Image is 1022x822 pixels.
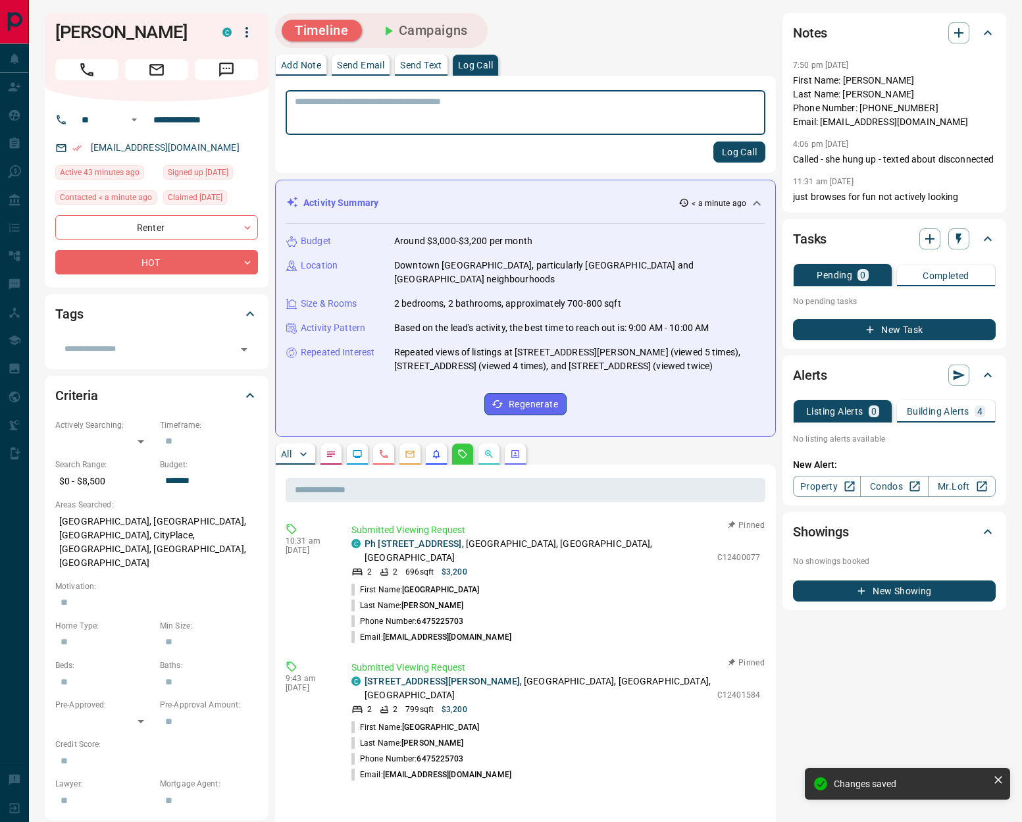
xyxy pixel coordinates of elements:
h2: Alerts [793,365,827,386]
p: Completed [923,271,969,280]
p: Repeated views of listings at [STREET_ADDRESS][PERSON_NAME] (viewed 5 times), [STREET_ADDRESS] (v... [394,346,765,373]
p: Home Type: [55,620,153,632]
span: [GEOGRAPHIC_DATA] [402,585,479,594]
p: Last Name: [351,737,464,749]
p: Mortgage Agent: [160,778,258,790]
p: 11:31 am [DATE] [793,177,854,186]
p: 7:50 pm [DATE] [793,61,849,70]
p: Location [301,259,338,272]
p: First Name: [351,721,479,733]
div: condos.ca [351,539,361,548]
p: Add Note [281,61,321,70]
p: Credit Score: [55,738,258,750]
div: Notes [793,17,996,49]
p: Downtown [GEOGRAPHIC_DATA], particularly [GEOGRAPHIC_DATA] and [GEOGRAPHIC_DATA] neighbourhoods [394,259,765,286]
p: Send Text [400,61,442,70]
p: No listing alerts available [793,433,996,445]
div: Activity Summary< a minute ago [286,191,765,215]
svg: Requests [457,449,468,459]
p: 2 [393,566,397,578]
span: [EMAIL_ADDRESS][DOMAIN_NAME] [383,632,511,642]
div: Sat Sep 13 2025 [55,165,157,184]
p: Log Call [458,61,493,70]
p: Pending [817,270,852,280]
p: Budget [301,234,331,248]
p: Beds: [55,659,153,671]
button: Campaigns [367,20,481,41]
p: 2 bedrooms, 2 bathrooms, approximately 700-800 sqft [394,297,621,311]
span: Claimed [DATE] [168,191,222,204]
p: Timeframe: [160,419,258,431]
p: , [GEOGRAPHIC_DATA], [GEOGRAPHIC_DATA], [GEOGRAPHIC_DATA] [365,537,711,565]
div: Sun Sep 14 2025 [55,190,157,209]
p: $3,200 [442,566,467,578]
p: Areas Searched: [55,499,258,511]
p: Listing Alerts [806,407,863,416]
p: No showings booked [793,555,996,567]
p: Baths: [160,659,258,671]
span: Call [55,59,118,80]
span: Message [195,59,258,80]
p: [DATE] [286,683,332,692]
button: New Showing [793,580,996,602]
span: Email [125,59,188,80]
div: Mon Apr 09 2018 [163,165,258,184]
button: Open [235,340,253,359]
svg: Emails [405,449,415,459]
div: condos.ca [222,28,232,37]
p: Submitted Viewing Request [351,661,760,675]
div: Tasks [793,223,996,255]
a: Ph [STREET_ADDRESS] [365,538,462,549]
p: 0 [860,270,865,280]
p: 10:31 am [286,536,332,546]
p: just browses for fun not actively looking [793,190,996,204]
p: Min Size: [160,620,258,632]
span: 6475225703 [417,754,463,763]
p: Pre-Approved: [55,699,153,711]
span: 6475225703 [417,617,463,626]
span: [PERSON_NAME] [401,601,463,610]
p: Search Range: [55,459,153,471]
p: Called - she hung up - texted about disconnected [793,153,996,167]
p: 2 [367,704,372,715]
svg: Notes [326,449,336,459]
div: Showings [793,516,996,548]
button: New Task [793,319,996,340]
p: 799 sqft [405,704,434,715]
p: All [281,450,292,459]
p: Motivation: [55,580,258,592]
button: Log Call [713,141,765,163]
p: Budget: [160,459,258,471]
h2: Showings [793,521,849,542]
h2: Notes [793,22,827,43]
span: Signed up [DATE] [168,166,228,179]
a: [EMAIL_ADDRESS][DOMAIN_NAME] [91,142,240,153]
p: 0 [871,407,877,416]
span: [PERSON_NAME] [401,738,463,748]
div: condos.ca [351,677,361,686]
p: Submitted Viewing Request [351,523,760,537]
button: Timeline [282,20,362,41]
div: Renter [55,215,258,240]
button: Pinned [727,519,765,531]
button: Open [126,112,142,128]
span: Active 43 minutes ago [60,166,140,179]
svg: Agent Actions [510,449,521,459]
p: 2 [367,566,372,578]
p: Repeated Interest [301,346,374,359]
p: Phone Number: [351,615,464,627]
p: Lawyer: [55,778,153,790]
a: [STREET_ADDRESS][PERSON_NAME] [365,676,520,686]
div: Criteria [55,380,258,411]
p: First Name: [351,584,479,596]
p: 9:43 am [286,674,332,683]
svg: Email Verified [72,143,82,153]
p: Size & Rooms [301,297,357,311]
p: No pending tasks [793,292,996,311]
svg: Listing Alerts [431,449,442,459]
svg: Calls [378,449,389,459]
div: Tags [55,298,258,330]
span: Contacted < a minute ago [60,191,152,204]
div: Changes saved [834,779,988,789]
p: Activity Summary [303,196,378,210]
